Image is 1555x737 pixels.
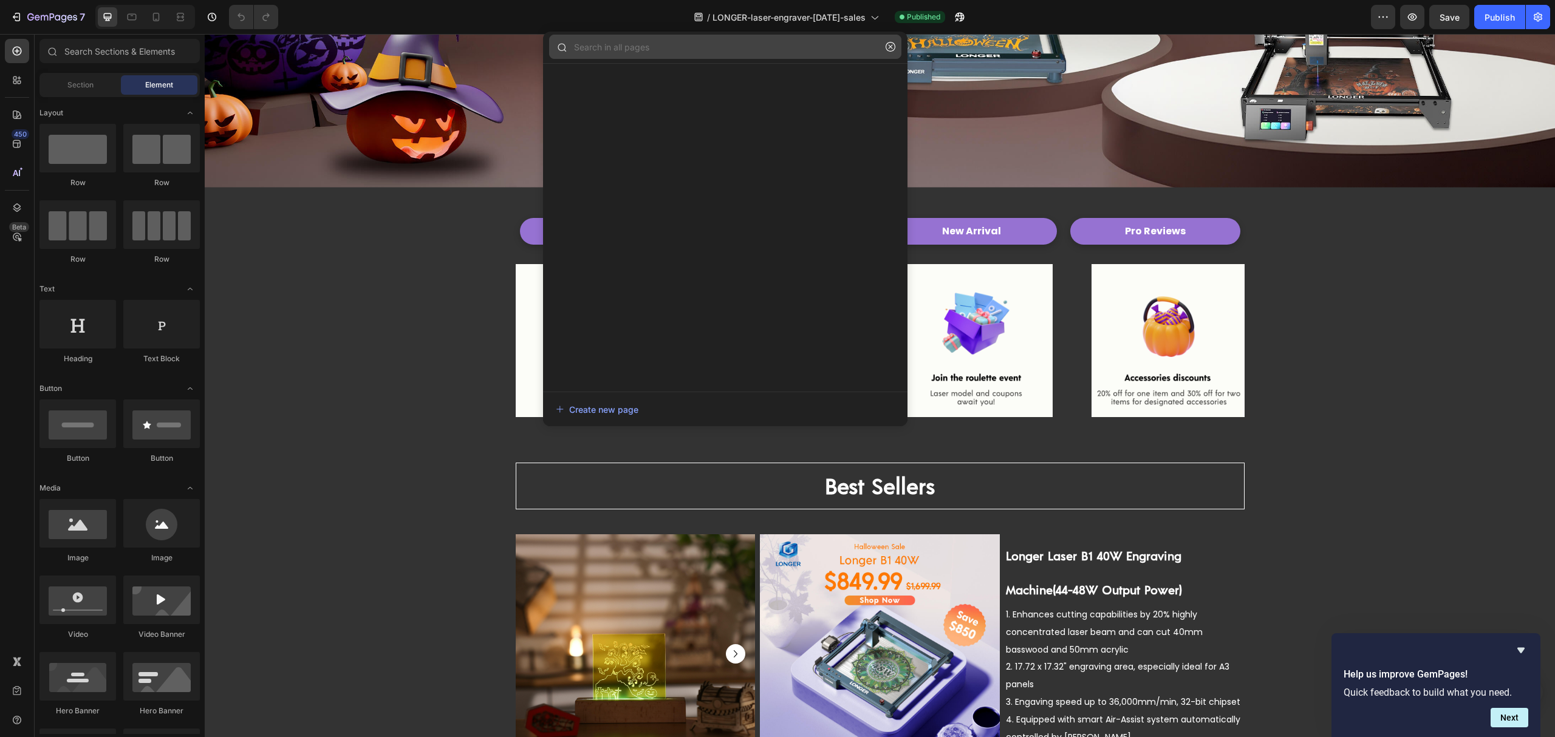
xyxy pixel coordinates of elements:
[538,189,629,206] div: Accessories Sales
[123,629,200,640] div: Video Banner
[503,230,656,383] img: gempages_490436405370029203-57bcad17-7bb7-4183-8423-391675fd679a.jpg
[920,189,981,206] p: Pro Reviews
[39,552,116,563] div: Image
[1429,5,1469,29] button: Save
[311,230,464,383] img: gempages_490436405370029203-88789d6c-cbcb-4e39-afcd-407fcd71225c.jpg
[801,627,1025,656] span: 2. 17.72 x 17.32" engraving area, especially ideal for A3 panels
[80,10,85,24] p: 7
[315,184,485,211] a: Best Sellers
[312,436,1039,467] h1: Best Sellers
[205,34,1555,737] iframe: Design area
[695,230,848,383] img: gempages_490436405370029203-da65bc93-d11b-4a6a-a687-d12f5c744a19.jpg
[907,12,940,22] span: Published
[123,353,200,364] div: Text Block
[682,184,852,211] a: New Arrival
[180,379,200,398] span: Toggle open
[1344,687,1528,698] p: Quick feedback to build what you need.
[39,353,116,364] div: Heading
[39,254,116,265] div: Row
[123,453,200,464] div: Button
[229,5,278,29] div: Undo/Redo
[39,39,200,63] input: Search Sections & Elements
[67,80,94,90] span: Section
[180,478,200,498] span: Toggle open
[707,11,710,24] span: /
[801,514,977,563] strong: Longer Laser B1 40W Engraving Machine(44-48W Output Power)
[123,254,200,265] div: Row
[371,189,429,206] p: Best Sellers
[39,107,63,118] span: Layout
[145,80,173,90] span: Element
[1514,643,1528,657] button: Hide survey
[39,453,116,464] div: Button
[39,483,61,494] span: Media
[1474,5,1525,29] button: Publish
[1491,708,1528,727] button: Next question
[12,129,29,139] div: 450
[521,610,541,630] button: Carousel Next Arrow
[555,397,895,421] button: Create new page
[866,184,1036,211] a: Pro Reviews
[1344,667,1528,682] h2: Help us improve GemPages!
[39,383,62,394] span: Button
[123,552,200,563] div: Image
[549,35,901,59] input: Search Page
[180,103,200,123] span: Toggle open
[180,279,200,299] span: Toggle open
[123,705,200,716] div: Hero Banner
[9,222,29,232] div: Beta
[39,177,116,188] div: Row
[1344,643,1528,727] div: Help us improve GemPages!
[499,184,669,211] a: Accessories Sales
[801,679,1036,709] span: 4. Equipped with smart Air-Assist system automatically controlled by [PERSON_NAME]
[5,5,91,29] button: 7
[39,629,116,640] div: Video
[39,284,55,294] span: Text
[556,403,638,416] div: Create new page
[801,574,998,622] span: 1. Enhances cutting capabilities by 20% highly concentrated laser beam and can cut 40mm basswood ...
[1440,12,1460,22] span: Save
[801,662,1036,674] span: 3. Engaving speed up to 36,000mm/min, 32-bit chipset
[1485,11,1515,24] div: Publish
[123,177,200,188] div: Row
[887,230,1040,383] img: gempages_490436405370029203-bc5a1c97-35a3-44c8-9977-ddf36e9119dc.jpg
[713,11,866,24] span: LONGER-laser-engraver-[DATE]-sales
[39,705,116,716] div: Hero Banner
[737,189,796,206] p: New Arrival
